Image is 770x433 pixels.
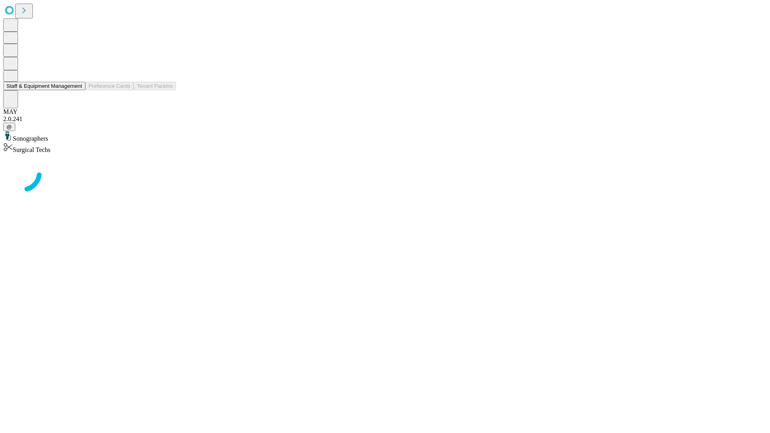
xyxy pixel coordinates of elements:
[3,123,15,131] button: @
[3,142,767,154] div: Surgical Techs
[6,124,12,130] span: @
[3,82,85,90] button: Staff & Equipment Management
[134,82,176,90] button: Tenant Params
[3,131,767,142] div: Sonographers
[85,82,134,90] button: Preference Cards
[3,115,767,123] div: 2.0.241
[3,108,767,115] div: MAY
